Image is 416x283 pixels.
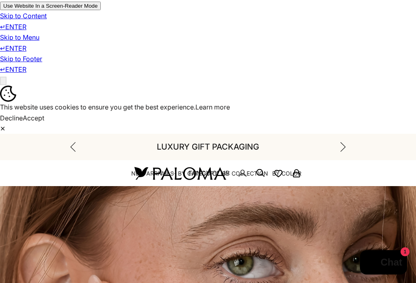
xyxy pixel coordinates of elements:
nav: Secondary navigation [154,160,301,186]
p: Luxury Gift Packaging [157,140,259,154]
button: CAD $ [154,169,176,177]
button: Accept [23,113,44,123]
inbox-online-store-chat: Shopify online store chat [357,250,409,277]
a: Learn more [195,103,230,111]
span: CAD $ [154,169,168,177]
